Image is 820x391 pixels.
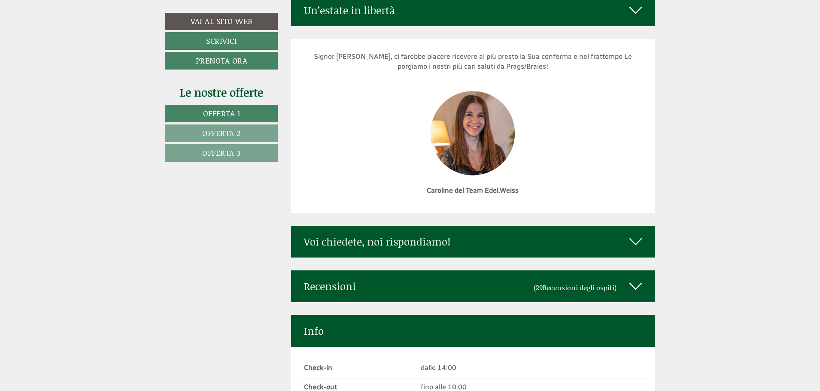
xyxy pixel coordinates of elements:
a: Scrivici [165,32,278,50]
span: Recensioni degli ospiti [543,282,614,292]
label: Check-in [304,363,332,373]
div: Le nostre offerte [165,85,278,100]
img: image [429,90,516,176]
a: Vai al sito web [165,13,278,30]
small: (29 ) [534,282,617,292]
strong: Caroline del Team Edel.Weiss [427,186,519,194]
span: Offerta 1 [203,108,240,119]
span: Offerta 2 [202,127,241,139]
div: Info [291,315,655,347]
a: Prenota ora [165,52,278,70]
div: dalle 14:00 [414,363,648,373]
div: Recensioni [291,270,655,302]
span: Offerta 3 [202,147,241,158]
div: Voi chiedete, noi rispondiamo! [291,226,655,258]
p: Signor [PERSON_NAME], ci farebbe piacere ricevere al più presto la Sua conferma e nel frattempo L... [304,52,642,72]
